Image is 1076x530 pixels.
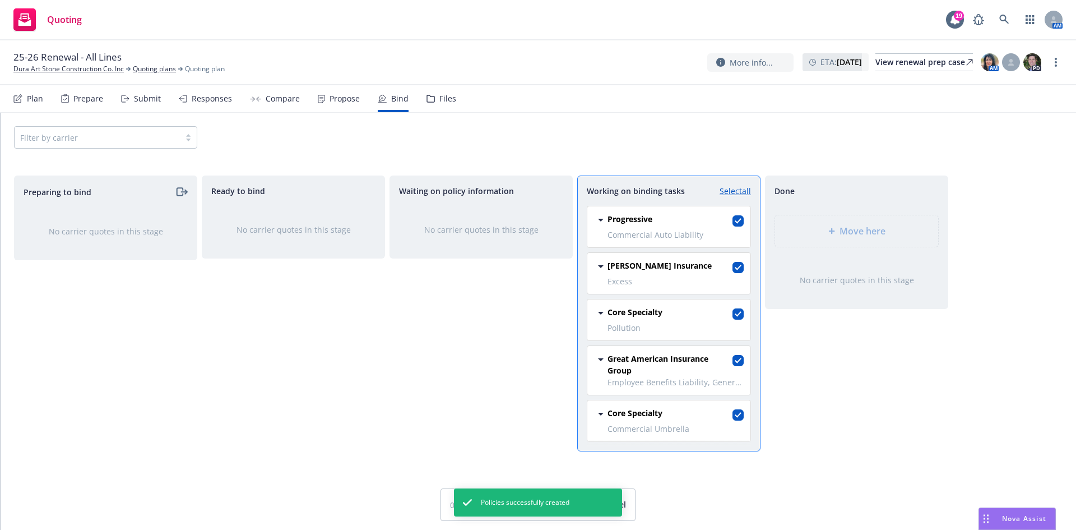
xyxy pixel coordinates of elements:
[1002,514,1046,523] span: Nova Assist
[134,94,161,103] div: Submit
[783,274,930,286] div: No carrier quotes in this stage
[408,224,554,236] div: No carrier quotes in this stage
[720,185,751,197] a: Select all
[875,53,973,71] a: View renewal prep case
[587,185,685,197] span: Working on binding tasks
[174,185,188,199] a: moveRight
[211,185,265,197] span: Ready to bind
[220,224,367,236] div: No carrier quotes in this stage
[13,50,122,64] span: 25-26 Renewal - All Lines
[607,229,744,241] span: Commercial Auto Liability
[707,53,794,72] button: More info...
[439,94,456,103] div: Files
[192,94,232,103] div: Responses
[967,8,990,31] a: Report a Bug
[1019,8,1041,31] a: Switch app
[607,213,652,225] span: Progressive
[607,306,662,318] span: Core Specialty
[607,423,744,435] span: Commercial Umbrella
[24,186,91,198] span: Preparing to bind
[266,94,300,103] div: Compare
[9,4,86,35] a: Quoting
[13,64,124,74] a: Dura Art Stone Construction Co. Inc
[399,185,514,197] span: Waiting on policy information
[993,8,1015,31] a: Search
[730,57,773,68] span: More info...
[978,508,1056,530] button: Nova Assist
[73,94,103,103] div: Prepare
[979,508,993,529] div: Drag to move
[607,376,744,388] span: Employee Benefits Liability, General Liability
[33,225,179,237] div: No carrier quotes in this stage
[133,64,176,74] a: Quoting plans
[607,322,744,334] span: Pollution
[875,54,973,71] div: View renewal prep case
[607,275,744,287] span: Excess
[1023,53,1041,71] img: photo
[837,57,862,67] strong: [DATE]
[820,56,862,68] span: ETA :
[981,53,999,71] img: photo
[450,499,486,511] span: 0 selected
[185,64,225,74] span: Quoting plan
[774,185,795,197] span: Done
[27,94,43,103] div: Plan
[391,94,409,103] div: Bind
[330,94,360,103] div: Propose
[607,260,712,271] span: [PERSON_NAME] Insurance
[607,353,730,376] span: Great American Insurance Group
[954,11,964,21] div: 19
[607,407,662,419] span: Core Specialty
[481,497,569,508] span: Policies successfully created
[1049,56,1063,69] a: more
[47,15,82,24] span: Quoting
